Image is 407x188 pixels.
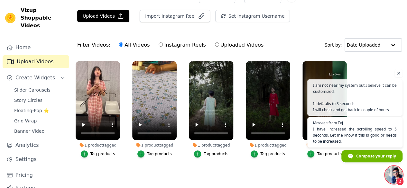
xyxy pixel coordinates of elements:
[147,151,172,157] div: Tag products
[215,41,264,49] label: Uploaded Videos
[356,150,396,162] span: Compose your reply
[14,128,44,134] span: Banner Video
[325,38,402,52] div: Sort by:
[338,121,343,124] span: Tej
[132,143,177,148] div: 1 product tagged
[251,150,285,157] button: Tag products
[159,42,163,47] input: Instagram Reels
[10,116,69,125] a: Grid Wrap
[10,96,69,105] a: Story Circles
[3,41,69,54] a: Home
[15,74,55,82] span: Create Widgets
[81,150,115,157] button: Tag products
[119,42,123,47] input: All Videos
[14,118,37,124] span: Grid Wrap
[77,38,267,52] div: Filter Videos:
[140,10,210,22] button: Import Instagram Reel
[246,143,290,148] div: 1 product tagged
[215,10,290,22] button: Set Instagram Username
[10,85,69,94] a: Slider Carousels
[137,150,172,157] button: Tag products
[3,153,69,166] a: Settings
[14,87,51,93] span: Slider Carousels
[10,106,69,115] a: Floating-Pop ⭐
[158,41,206,49] label: Instagram Reels
[313,82,397,113] span: I am not near my system but I believe it can be customized. It defaults to 3 seconds. I will chec...
[302,143,347,148] div: 1 product tagged
[119,41,150,49] label: All Videos
[3,139,69,152] a: Analytics
[90,151,115,157] div: Tag products
[3,71,69,84] button: Create Widgets
[10,127,69,136] a: Banner Video
[3,55,69,68] a: Upload Videos
[313,121,337,124] span: Message from
[189,143,233,148] div: 1 product tagged
[194,150,228,157] button: Tag products
[396,178,404,185] span: 2
[14,107,49,114] span: Floating-Pop ⭐
[21,6,67,30] span: Vizup Shoppable Videos
[14,97,42,103] span: Story Circles
[3,169,69,182] a: Pricing
[204,151,228,157] div: Tag products
[5,13,15,23] img: Vizup
[385,166,402,184] div: Open chat
[215,42,219,47] input: Uploaded Videos
[260,151,285,157] div: Tag products
[76,143,120,148] div: 1 product tagged
[313,126,397,144] span: I have increased the scrolling speed to 5 seconds. Let me know if this is good or needs to be inc...
[77,10,129,22] button: Upload Videos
